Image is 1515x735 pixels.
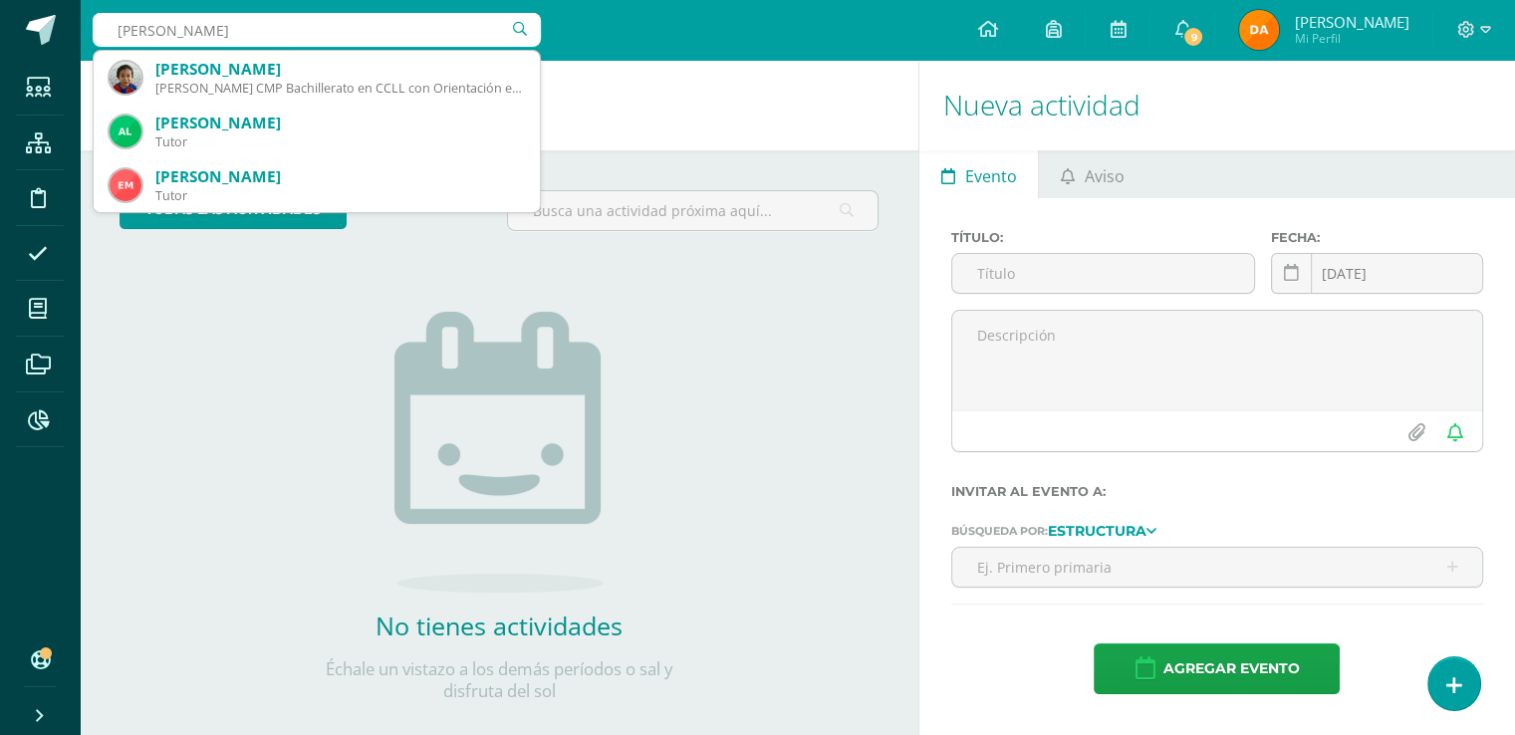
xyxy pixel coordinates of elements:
div: Tutor [155,133,524,150]
input: Busca una actividad próxima aquí... [508,191,878,230]
div: [PERSON_NAME] [155,59,524,80]
label: Invitar al evento a: [951,484,1483,499]
img: no_activities.png [394,312,604,593]
label: Título: [951,230,1255,245]
p: Échale un vistazo a los demás períodos o sal y disfruta del sol [300,658,698,702]
span: Mi Perfil [1294,30,1408,47]
a: Evento [919,150,1038,198]
a: Estructura [1048,523,1156,537]
button: Agregar evento [1094,643,1340,694]
h2: No tienes actividades [300,609,698,642]
span: Evento [965,152,1017,200]
h1: Nueva actividad [943,60,1491,150]
label: Fecha: [1271,230,1483,245]
a: Aviso [1039,150,1145,198]
input: Busca un usuario... [93,13,541,47]
input: Ej. Primero primaria [952,548,1482,587]
input: Título [952,254,1254,293]
div: Tutor [155,187,524,204]
strong: Estructura [1048,522,1146,540]
img: 4014a24e9118108b1be9ec52714784d9.png [110,62,141,94]
span: 9 [1182,26,1204,48]
span: Búsqueda por: [951,524,1048,538]
div: [PERSON_NAME] [155,113,524,133]
span: [PERSON_NAME] [1294,12,1408,32]
img: 44b2026c8ef7f2cebbbd08f8e4e4ca30.png [110,116,141,147]
span: Agregar evento [1162,644,1299,693]
div: [PERSON_NAME] [155,166,524,187]
img: 82a5943632aca8211823fb2e9800a6c1.png [1239,10,1279,50]
div: [PERSON_NAME] CMP Bachillerato en CCLL con Orientación en Computación 22ECM01 [155,80,524,97]
span: Aviso [1085,152,1125,200]
input: Fecha de entrega [1272,254,1482,293]
img: 159aa1ea78c3ddf7e79b30537be2390c.png [110,169,141,201]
